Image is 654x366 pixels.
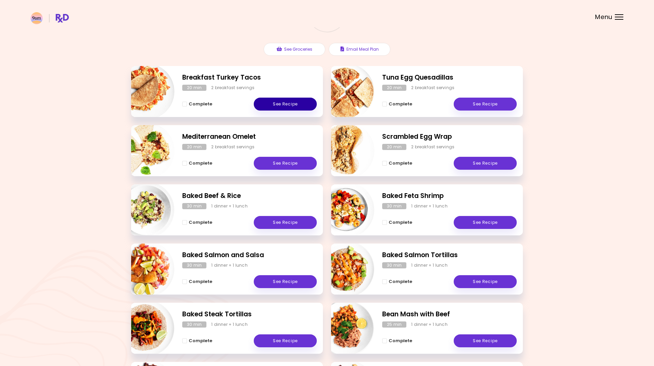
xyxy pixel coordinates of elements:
[182,144,206,150] div: 20 min
[329,43,390,56] button: Email Meal Plan
[382,321,406,328] div: 25 min
[382,159,412,167] button: Complete - Scrambled Egg Wrap
[382,250,517,260] h2: Baked Salmon Tortillas
[189,101,212,107] span: Complete
[182,310,317,319] h2: Baked Steak Tortillas
[211,203,248,209] div: 1 dinner + 1 lunch
[31,12,69,24] img: RxDiet
[382,191,517,201] h2: Baked Feta Shrimp
[454,275,517,288] a: See Recipe - Baked Salmon Tortillas
[118,182,174,238] img: Info - Baked Beef & Rice
[389,101,412,107] span: Complete
[382,85,406,91] div: 20 min
[118,63,174,120] img: Info - Breakfast Turkey Tacos
[254,216,317,229] a: See Recipe - Baked Beef & Rice
[382,310,517,319] h2: Bean Mash with Beef
[189,161,212,166] span: Complete
[254,334,317,347] a: See Recipe - Baked Steak Tortillas
[382,73,517,83] h2: Tuna Egg Quesadillas
[382,218,412,227] button: Complete - Baked Feta Shrimp
[382,262,406,268] div: 30 min
[118,241,174,297] img: Info - Baked Salmon and Salsa
[182,337,212,345] button: Complete - Baked Steak Tortillas
[318,241,374,297] img: Info - Baked Salmon Tortillas
[411,203,448,209] div: 1 dinner + 1 lunch
[382,144,406,150] div: 20 min
[382,203,406,209] div: 30 min
[411,85,454,91] div: 2 breakfast servings
[182,132,317,142] h2: Mediterranean Omelet
[182,191,317,201] h2: Baked Beef & Rice
[454,334,517,347] a: See Recipe - Bean Mash with Beef
[211,144,254,150] div: 2 breakfast servings
[411,144,454,150] div: 2 breakfast servings
[211,321,248,328] div: 1 dinner + 1 lunch
[382,100,412,108] button: Complete - Tuna Egg Quesadillas
[318,122,374,179] img: Info - Scrambled Egg Wrap
[182,250,317,260] h2: Baked Salmon and Salsa
[389,279,412,284] span: Complete
[389,220,412,225] span: Complete
[382,132,517,142] h2: Scrambled Egg Wrap
[189,338,212,344] span: Complete
[389,338,412,344] span: Complete
[254,157,317,170] a: See Recipe - Mediterranean Omelet
[382,278,412,286] button: Complete - Baked Salmon Tortillas
[454,216,517,229] a: See Recipe - Baked Feta Shrimp
[182,203,206,209] div: 30 min
[411,321,448,328] div: 1 dinner + 1 lunch
[211,262,248,268] div: 1 dinner + 1 lunch
[318,63,374,120] img: Info - Tuna Egg Quesadillas
[318,300,374,356] img: Info - Bean Mash with Beef
[182,73,317,83] h2: Breakfast Turkey Tacos
[118,300,174,356] img: Info - Baked Steak Tortillas
[182,262,206,268] div: 30 min
[189,220,212,225] span: Complete
[595,14,612,20] span: Menu
[118,122,174,179] img: Info - Mediterranean Omelet
[454,98,517,111] a: See Recipe - Tuna Egg Quesadillas
[182,100,212,108] button: Complete - Breakfast Turkey Tacos
[182,218,212,227] button: Complete - Baked Beef & Rice
[382,337,412,345] button: Complete - Bean Mash with Beef
[254,275,317,288] a: See Recipe - Baked Salmon and Salsa
[211,85,254,91] div: 2 breakfast servings
[389,161,412,166] span: Complete
[411,262,448,268] div: 1 dinner + 1 lunch
[264,43,325,56] button: See Groceries
[454,157,517,170] a: See Recipe - Scrambled Egg Wrap
[182,159,212,167] button: Complete - Mediterranean Omelet
[189,279,212,284] span: Complete
[182,85,206,91] div: 20 min
[182,321,206,328] div: 30 min
[254,98,317,111] a: See Recipe - Breakfast Turkey Tacos
[182,278,212,286] button: Complete - Baked Salmon and Salsa
[318,182,374,238] img: Info - Baked Feta Shrimp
